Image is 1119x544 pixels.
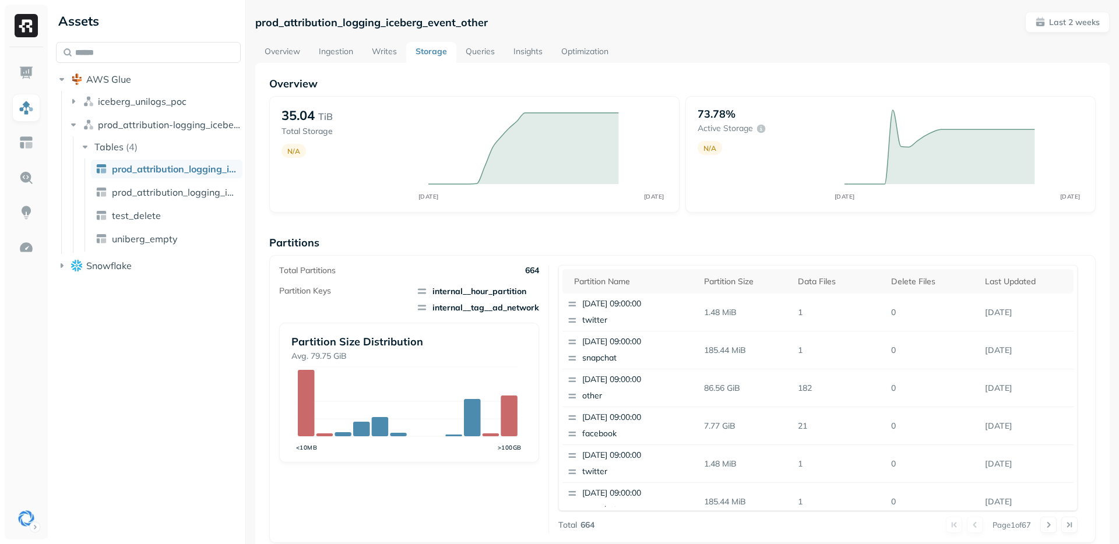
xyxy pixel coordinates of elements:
[406,42,456,63] a: Storage
[56,70,241,89] button: AWS Glue
[1060,193,1080,200] tspan: [DATE]
[699,302,793,323] p: 1.48 MiB
[886,302,980,323] p: 0
[91,206,242,225] a: test_delete
[112,210,161,221] span: test_delete
[1025,12,1110,33] button: Last 2 weeks
[68,115,241,134] button: prod_attribution-logging_iceberg
[886,492,980,512] p: 0
[980,416,1074,436] p: Aug 11, 2025
[582,488,695,499] p: [DATE] 09:00:00
[793,340,887,361] p: 1
[416,302,539,313] span: internal__tag__ad_network
[574,276,695,287] div: Partition name
[582,352,695,364] p: snapchat
[71,73,83,85] img: root
[793,492,887,512] p: 1
[993,520,1031,530] p: Page 1 of 67
[582,428,695,440] p: facebook
[699,454,793,474] p: 1.48 MiB
[798,276,882,287] div: Data Files
[83,119,94,130] img: namespace
[281,107,315,123] p: 35.04
[19,205,34,220] img: Insights
[19,135,34,150] img: Asset Explorer
[582,450,695,461] p: [DATE] 09:00:00
[562,407,700,444] button: [DATE] 09:00:00facebook
[112,233,178,245] span: uniberg_empty
[281,126,417,137] p: Total Storage
[552,42,618,63] a: Optimization
[96,163,107,175] img: table
[91,183,242,202] a: prod_attribution_logging_iceberg_postback_other
[699,492,793,512] p: 185.44 MiB
[580,520,594,531] p: 664
[363,42,406,63] a: Writes
[980,340,1074,361] p: Aug 11, 2025
[525,265,539,276] p: 664
[98,119,241,130] span: prod_attribution-logging_iceberg
[704,276,789,287] div: Partition size
[582,390,695,402] p: other
[112,163,238,175] span: prod_attribution_logging_iceberg_event_other
[562,483,700,520] button: [DATE] 09:00:00snapchat
[582,298,695,310] p: [DATE] 09:00:00
[793,454,887,474] p: 1
[15,14,38,37] img: Ryft
[98,96,186,107] span: iceberg_unilogs_poc
[96,210,107,221] img: table
[643,193,664,200] tspan: [DATE]
[582,504,695,515] p: snapchat
[793,378,887,398] p: 182
[891,276,976,287] div: Delete Files
[86,260,132,271] span: Snowflake
[699,340,793,361] p: 185.44 MiB
[456,42,504,63] a: Queries
[291,351,527,362] p: Avg. 79.75 GiB
[793,302,887,323] p: 1
[79,137,242,156] button: Tables(4)
[698,123,753,134] p: Active storage
[793,416,887,436] p: 21
[886,416,980,436] p: 0
[562,331,700,369] button: [DATE] 09:00:00snapchat
[562,294,700,331] button: [DATE] 09:00:00twitter
[886,340,980,361] p: 0
[318,109,333,123] p: TiB
[19,240,34,255] img: Optimization
[112,186,238,198] span: prod_attribution_logging_iceberg_postback_other
[309,42,363,63] a: Ingestion
[94,141,124,153] span: Tables
[83,96,94,107] img: namespace
[562,369,700,407] button: [DATE] 09:00:00other
[19,100,34,115] img: Assets
[416,285,539,297] span: internal__hour_partition
[18,510,34,527] img: Singular
[582,374,695,386] p: [DATE] 09:00:00
[19,65,34,80] img: Dashboard
[582,336,695,348] p: [DATE] 09:00:00
[418,193,438,200] tspan: [DATE]
[71,260,83,271] img: root
[96,186,107,198] img: table
[980,492,1074,512] p: Aug 11, 2025
[886,378,980,398] p: 0
[698,107,736,121] p: 73.78%
[980,302,1074,323] p: Aug 11, 2025
[582,466,695,478] p: twitter
[834,193,854,200] tspan: [DATE]
[287,147,300,156] p: N/A
[19,170,34,185] img: Query Explorer
[1049,17,1100,28] p: Last 2 weeks
[980,378,1074,398] p: Aug 11, 2025
[255,42,309,63] a: Overview
[582,315,695,326] p: twitter
[269,77,1096,90] p: Overview
[269,236,1096,249] p: Partitions
[86,73,131,85] span: AWS Glue
[279,285,331,296] p: Partition Keys
[56,12,241,30] div: Assets
[91,229,242,248] a: uniberg_empty
[886,454,980,474] p: 0
[562,445,700,482] button: [DATE] 09:00:00twitter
